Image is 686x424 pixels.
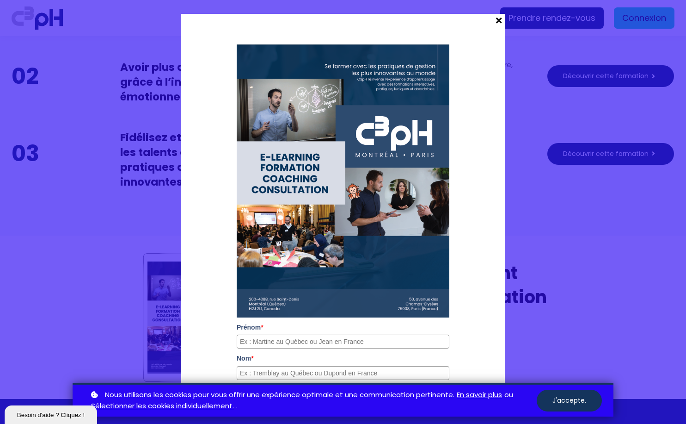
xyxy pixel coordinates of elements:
input: Ex : Martine au Québec ou Jean en France [237,335,449,349]
span: Nous utilisons les cookies pour vous offrir une expérience optimale et une communication pertinente. [105,389,454,401]
iframe: chat widget [5,404,99,424]
a: En savoir plus [457,389,502,401]
label: Nom [237,353,449,363]
button: J'accepte. [537,390,602,412]
p: ou . [89,389,537,412]
label: Prénom [237,322,449,332]
a: Sélectionner les cookies individuellement. [91,400,234,412]
input: Ex : Tremblay au Québec ou Dupond en France [237,366,449,380]
img: bab2a183-c406-4d8f-bfa0-1972d61d5e57.png [237,44,449,318]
